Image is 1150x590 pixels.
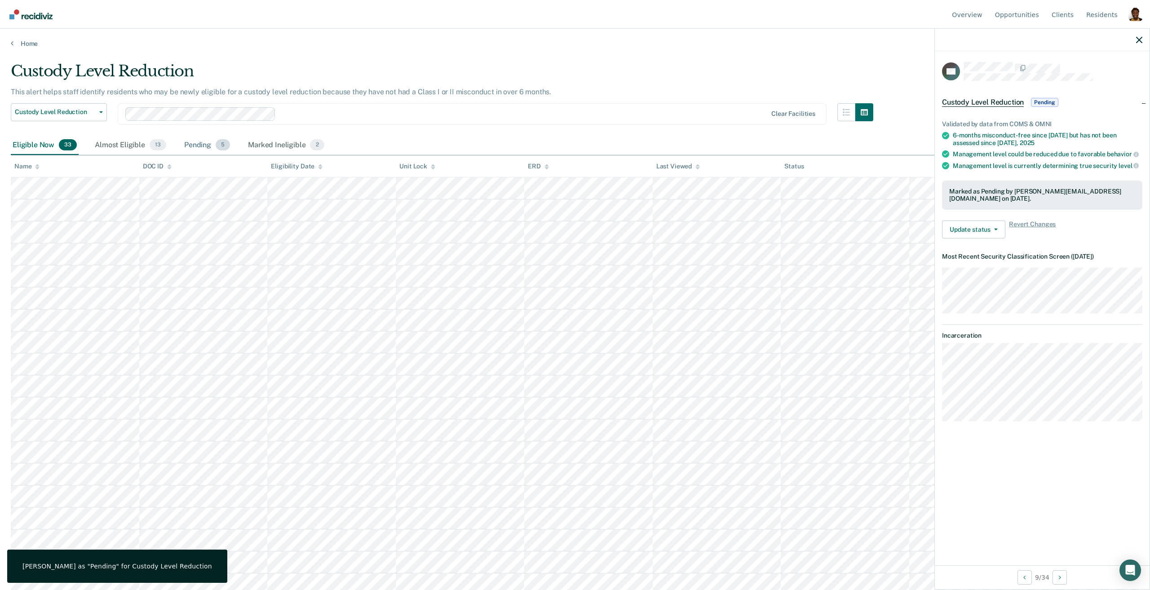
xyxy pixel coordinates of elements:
div: Last Viewed [656,163,700,170]
div: Eligible Now [11,136,79,155]
dt: Most Recent Security Classification Screen ( [DATE] ) [942,253,1142,260]
div: Marked Ineligible [246,136,326,155]
div: Open Intercom Messenger [1119,559,1141,581]
div: Management level is currently determining true security [953,162,1142,170]
div: DOC ID [143,163,172,170]
span: 13 [150,139,166,151]
span: 5 [216,139,230,151]
div: Validated by data from COMS & OMNI [942,120,1142,128]
span: 2 [310,139,324,151]
img: Recidiviz [9,9,53,19]
div: Unit Lock [399,163,435,170]
span: behavior [1107,150,1139,158]
div: Marked as Pending by [PERSON_NAME][EMAIL_ADDRESS][DOMAIN_NAME] on [DATE]. [949,188,1135,203]
span: 33 [59,139,77,151]
p: This alert helps staff identify residents who may be newly eligible for a custody level reduction... [11,88,551,96]
div: ERD [528,163,549,170]
div: Status [784,163,804,170]
div: Clear facilities [771,110,815,118]
span: level [1119,162,1139,169]
span: Pending [1031,98,1058,107]
button: Next Opportunity [1053,570,1067,585]
div: Pending [182,136,232,155]
div: Custody Level ReductionPending [935,88,1150,117]
div: Eligibility Date [271,163,323,170]
div: [PERSON_NAME] as "Pending" for Custody Level Reduction [22,562,212,570]
div: Custody Level Reduction [11,62,873,88]
dt: Incarceration [942,332,1142,339]
div: 6-months misconduct-free since [DATE] but has not been assessed since [DATE], [953,132,1142,147]
div: Management level could be reduced due to favorable [953,150,1142,158]
button: Previous Opportunity [1017,570,1032,585]
div: Name [14,163,40,170]
span: Revert Changes [1009,220,1056,238]
div: Almost Eligible [93,136,168,155]
span: 2025 [1020,139,1035,146]
span: Custody Level Reduction [15,108,96,116]
a: Home [11,40,1139,48]
div: 9 / 34 [935,565,1150,589]
button: Update status [942,220,1005,238]
button: Profile dropdown button [1128,7,1143,21]
span: Custody Level Reduction [942,98,1024,107]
